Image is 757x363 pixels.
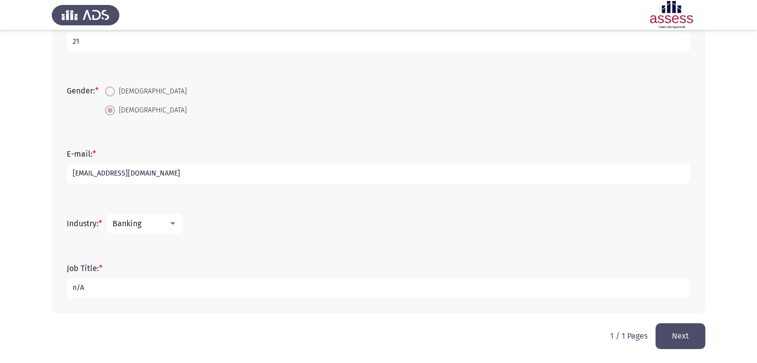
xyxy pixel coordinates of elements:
[67,32,690,52] input: add answer text
[638,1,705,29] img: Assessment logo of ASSESS Focus 4 Module Assessment (EN/AR) (Advanced - IB)
[67,219,102,228] label: Industry:
[115,86,187,97] span: [DEMOGRAPHIC_DATA]
[115,104,187,116] span: [DEMOGRAPHIC_DATA]
[67,264,103,273] label: Job Title:
[112,219,141,228] span: Banking
[610,331,648,341] p: 1 / 1 Pages
[655,323,705,349] button: load next page
[52,1,119,29] img: Assess Talent Management logo
[67,164,690,184] input: add answer text
[67,86,99,95] label: Gender:
[67,149,96,159] label: E-mail:
[67,278,690,298] input: add answer text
